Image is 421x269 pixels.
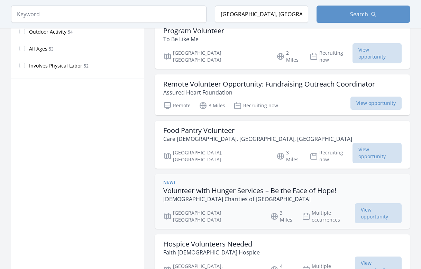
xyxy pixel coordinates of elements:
p: Recruiting now [310,149,353,163]
input: Involves Physical Labor 52 [19,63,25,68]
p: [GEOGRAPHIC_DATA], [GEOGRAPHIC_DATA] [163,50,268,63]
p: 3 Miles [276,149,302,163]
a: Remote Volunteer Opportunity: Fundraising Outreach Coordinator Assured Heart Foundation Remote 3 ... [155,74,410,115]
input: All Ages 53 [19,46,25,51]
input: Location [215,6,308,23]
h3: Hospice Volunteers Needed [163,240,260,248]
input: Outdoor Activity 54 [19,29,25,34]
a: Program Volunteer To Be Like Me [GEOGRAPHIC_DATA], [GEOGRAPHIC_DATA] 2 Miles Recruiting now View ... [155,21,410,69]
span: All Ages [29,45,47,52]
p: To Be Like Me [163,35,224,43]
span: New! [163,180,175,185]
p: Multiple occurrences [302,209,355,223]
p: [DEMOGRAPHIC_DATA] Charities of [GEOGRAPHIC_DATA] [163,195,336,203]
span: 53 [49,46,54,52]
p: Faith [DEMOGRAPHIC_DATA] Hospice [163,248,260,257]
p: 3 Miles [199,101,225,110]
p: Recruiting now [234,101,278,110]
p: 2 Miles [276,50,302,63]
span: Involves Physical Labor [29,62,82,69]
h3: Program Volunteer [163,27,224,35]
h3: Food Pantry Volunteer [163,126,352,135]
span: View opportunity [350,97,402,110]
span: Search [350,10,368,18]
p: [GEOGRAPHIC_DATA], [GEOGRAPHIC_DATA] [163,149,268,163]
h3: Volunteer with Hunger Services – Be the Face of Hope! [163,187,336,195]
input: Keyword [11,6,207,23]
span: Outdoor Activity [29,28,66,35]
a: Food Pantry Volunteer Care [DEMOGRAPHIC_DATA], [GEOGRAPHIC_DATA], [GEOGRAPHIC_DATA] [GEOGRAPHIC_D... [155,121,410,169]
p: 3 Miles [270,209,294,223]
button: Search [317,6,410,23]
span: 52 [84,63,89,69]
p: Remote [163,101,191,110]
p: Care [DEMOGRAPHIC_DATA], [GEOGRAPHIC_DATA], [GEOGRAPHIC_DATA] [163,135,352,143]
h3: Remote Volunteer Opportunity: Fundraising Outreach Coordinator [163,80,375,88]
span: View opportunity [353,43,402,63]
p: Recruiting now [310,50,353,63]
p: [GEOGRAPHIC_DATA], [GEOGRAPHIC_DATA] [163,209,262,223]
p: Assured Heart Foundation [163,88,375,97]
span: 54 [68,29,73,35]
span: View opportunity [355,203,402,223]
span: View opportunity [353,143,402,163]
a: New! Volunteer with Hunger Services – Be the Face of Hope! [DEMOGRAPHIC_DATA] Charities of [GEOGR... [155,174,410,229]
